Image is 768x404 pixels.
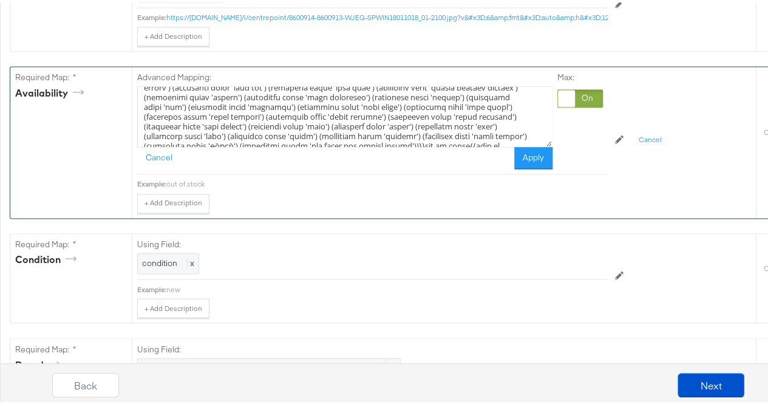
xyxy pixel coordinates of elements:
label: Required Map: * [15,69,127,81]
button: Next [678,371,744,395]
button: + Add Description [137,296,209,315]
div: out of stock [166,177,608,187]
div: Example: [137,10,166,20]
button: + Add Description [137,191,209,211]
div: availability [15,84,88,98]
button: Cancel [631,128,668,147]
div: Example: [137,282,166,292]
div: Example: [137,177,166,187]
label: Advanced Mapping: [137,69,211,81]
span: x [187,255,194,266]
div: condition [15,250,81,264]
span: condition [142,255,177,266]
label: Using Field: [137,236,608,248]
label: Required Map: * [15,236,127,248]
label: Required Map: * [15,341,127,352]
label: Max: [557,69,603,81]
div: new [166,282,608,292]
button: Back [52,371,119,395]
button: Apply [514,145,552,166]
label: Using Field: [137,341,608,352]
button: + Add Description [137,24,209,44]
button: Cancel [137,145,181,166]
textarea: {{#lo (ips_dolo (sitametco adipi 'elitse doeius') (temporinc utlab 'etdolorem') (aliquaeni admin ... [137,84,552,145]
